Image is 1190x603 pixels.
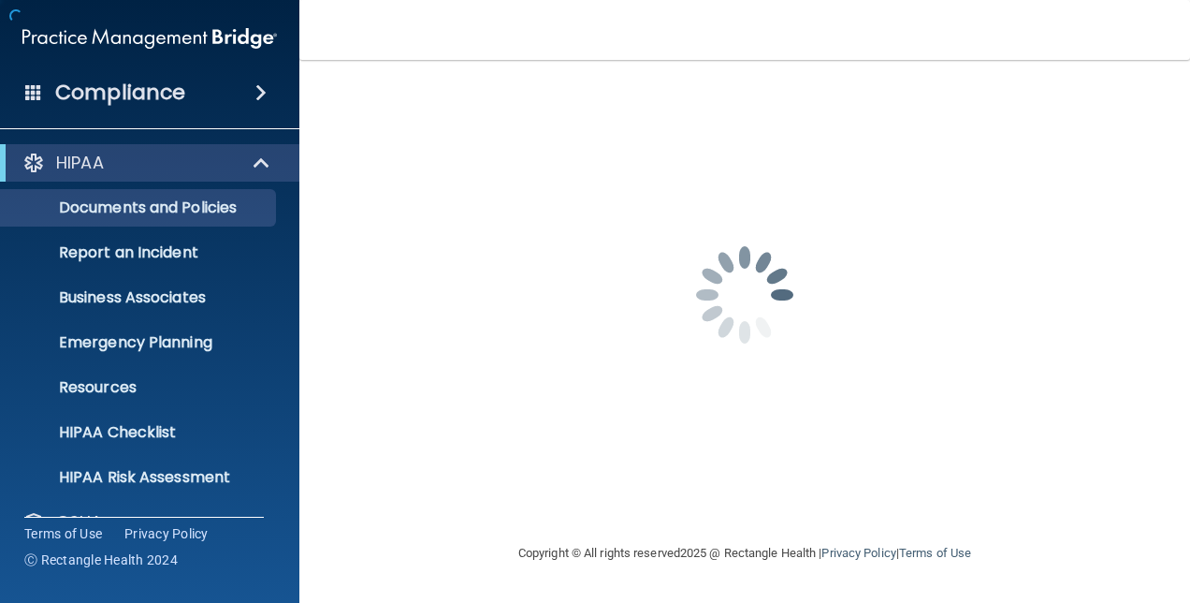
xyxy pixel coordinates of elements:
div: Copyright © All rights reserved 2025 @ Rectangle Health | | [403,523,1086,583]
p: Documents and Policies [12,199,268,217]
img: PMB logo [22,20,277,57]
p: Report an Incident [12,243,268,262]
span: Ⓒ Rectangle Health 2024 [24,551,178,569]
p: Resources [12,378,268,397]
p: HIPAA Checklist [12,423,268,442]
a: OSHA [22,511,272,534]
a: Terms of Use [24,524,102,543]
img: spinner.e123f6fc.gif [651,201,838,389]
a: Terms of Use [899,546,971,560]
p: OSHA [56,511,103,534]
p: HIPAA [56,152,104,174]
h4: Compliance [55,80,185,106]
a: HIPAA [22,152,271,174]
p: Business Associates [12,288,268,307]
a: Privacy Policy [124,524,209,543]
p: Emergency Planning [12,333,268,352]
p: HIPAA Risk Assessment [12,468,268,487]
a: Privacy Policy [821,546,895,560]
